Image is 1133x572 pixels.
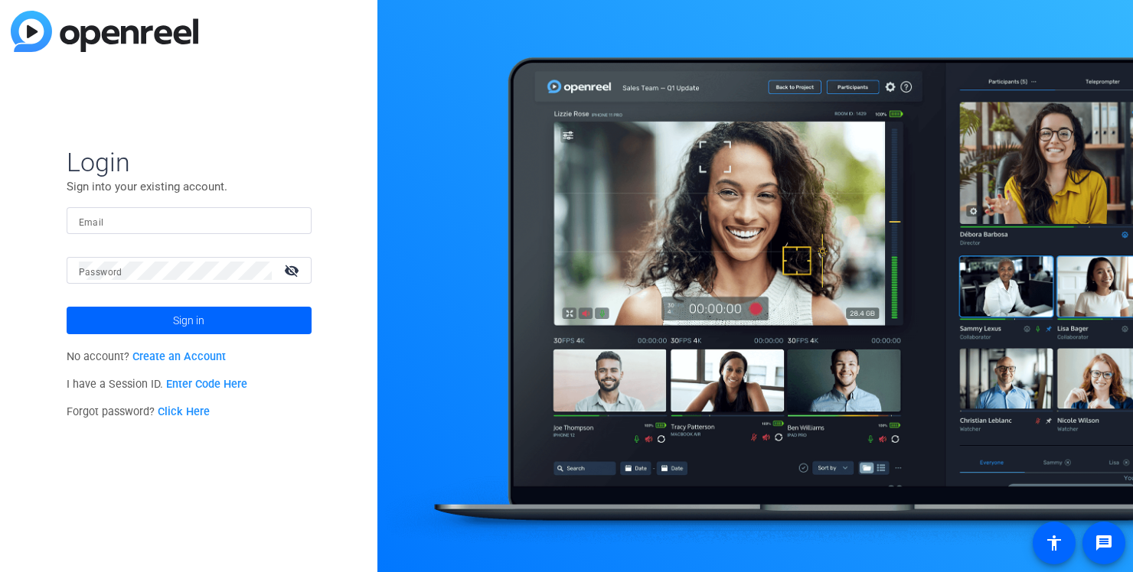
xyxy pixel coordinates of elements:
mat-icon: accessibility [1045,534,1063,552]
img: npw-badge-icon-locked.svg [253,265,266,277]
span: Login [67,146,312,178]
mat-label: Email [79,217,104,228]
mat-label: Password [79,267,122,278]
mat-icon: visibility_off [275,259,312,281]
a: Click Here [158,405,210,418]
a: Enter Code Here [166,378,247,391]
mat-icon: message [1095,534,1113,552]
span: I have a Session ID. [67,378,248,391]
button: Sign in [67,307,312,334]
p: Sign into your existing account. [67,178,312,195]
input: Enter Email Address [79,212,299,230]
span: No account? [67,350,227,363]
a: Create an Account [132,350,226,363]
span: Sign in [173,301,204,340]
span: Forgot password? [67,405,211,418]
img: blue-gradient.svg [11,11,198,52]
img: npw-badge-icon-locked.svg [279,215,292,227]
